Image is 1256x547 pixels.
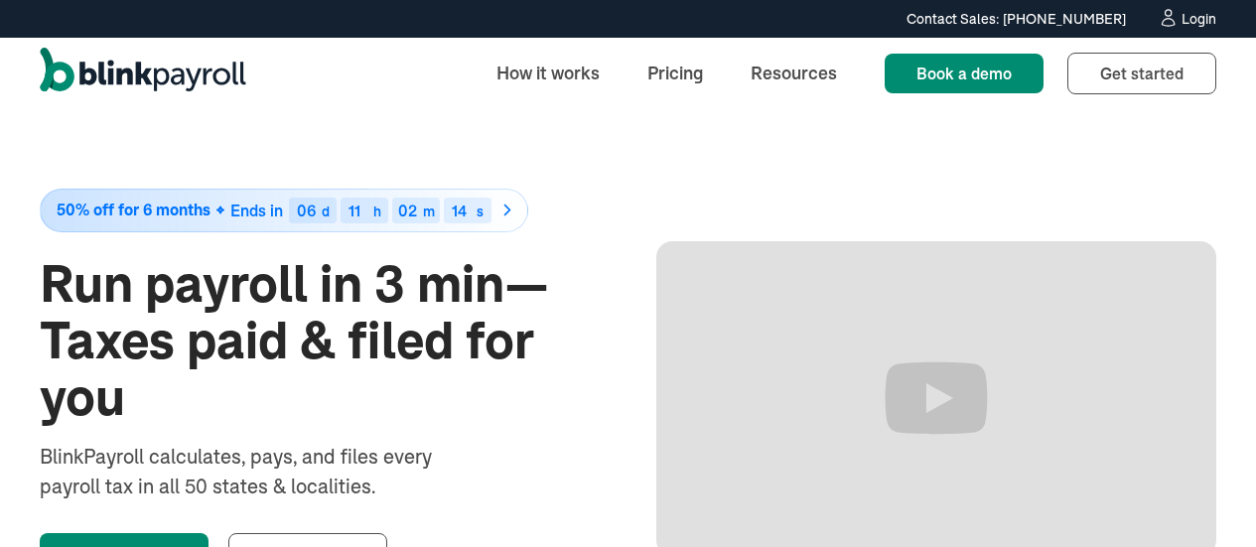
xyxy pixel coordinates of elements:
[916,64,1012,83] span: Book a demo
[481,52,616,94] a: How it works
[40,442,485,501] div: BlinkPayroll calculates, pays, and files every payroll tax in all 50 states & localities.
[297,201,316,220] span: 06
[1158,8,1216,30] a: Login
[57,202,210,218] span: 50% off for 6 months
[322,205,330,218] div: d
[423,205,435,218] div: m
[373,205,381,218] div: h
[1067,53,1216,94] a: Get started
[885,54,1044,93] a: Book a demo
[907,9,1126,30] div: Contact Sales: [PHONE_NUMBER]
[631,52,719,94] a: Pricing
[40,48,246,99] a: home
[735,52,853,94] a: Resources
[40,256,601,427] h1: Run payroll in 3 min—Taxes paid & filed for you
[349,201,360,220] span: 11
[452,201,467,220] span: 14
[40,189,601,232] a: 50% off for 6 monthsEnds in06d11h02m14s
[1100,64,1184,83] span: Get started
[398,201,417,220] span: 02
[230,201,283,220] span: Ends in
[1182,12,1216,26] div: Login
[477,205,484,218] div: s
